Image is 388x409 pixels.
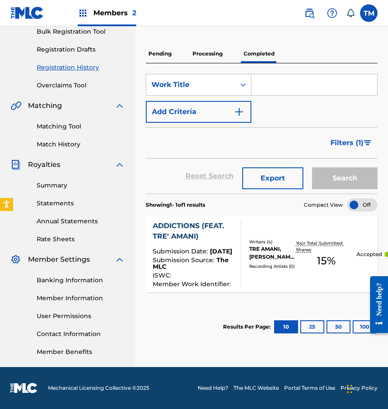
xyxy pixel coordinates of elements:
a: User Permissions [37,312,125,321]
a: ADDICTIONS (FEAT. TRE' AMANI)Submission Date:[DATE]Submission Source:The MLCISWC:Member Work Iden... [146,216,378,292]
p: Showing 1 - 1 of 1 results [146,201,205,209]
span: Members [93,8,136,18]
a: Member Benefits [37,347,125,357]
button: 25 [300,320,324,333]
span: ISWC : [153,271,173,279]
a: Rate Sheets [37,235,125,244]
img: expand [114,254,125,265]
a: Statements [37,199,125,208]
span: 15 % [317,253,336,269]
span: Filters ( 1 ) [330,138,364,148]
p: Processing [190,45,225,63]
img: Matching [10,101,21,111]
button: Add Criteria [146,101,251,123]
span: 2 [132,9,136,17]
a: Need Help? [198,384,228,392]
div: Recording Artists ( 0 ) [249,263,296,270]
p: Completed [241,45,277,63]
button: Export [242,167,303,189]
img: 9d2ae6d4665cec9f34b9.svg [234,107,244,117]
span: Member Settings [28,254,90,265]
button: 10 [274,320,298,333]
a: Member Information [37,294,125,303]
a: Contact Information [37,329,125,339]
div: Drag [347,376,352,402]
div: Notifications [346,9,355,17]
a: Registration Drafts [37,45,125,54]
button: Filters (1) [325,132,378,154]
iframe: Resource Center [364,267,388,342]
p: Accepted [357,250,382,258]
a: Banking Information [37,276,125,285]
span: [DATE] [210,247,232,255]
img: expand [114,159,125,170]
span: Mechanical Licensing Collective © 2025 [48,384,149,392]
div: ADDICTIONS (FEAT. TRE' AMANI) [153,221,233,242]
iframe: Chat Widget [344,367,388,409]
img: filter [364,140,371,146]
button: 100 [353,320,377,333]
span: The MLC [153,256,229,270]
button: 50 [326,320,350,333]
span: Compact View [304,201,343,209]
a: Portal Terms of Use [284,384,335,392]
a: Annual Statements [37,217,125,226]
img: help [327,8,337,18]
img: logo [10,383,38,393]
div: Writers ( 4 ) [249,239,296,245]
p: Results Per Page: [223,323,273,331]
div: User Menu [360,4,378,22]
span: Member Work Identifier : [153,280,233,288]
a: Registration History [37,63,125,72]
img: Top Rightsholders [78,8,88,18]
form: Search Form [146,74,378,194]
img: search [304,8,315,18]
div: TRE AMANI, [PERSON_NAME], [PERSON_NAME], [PERSON_NAME] [249,245,296,261]
img: MLC Logo [10,7,44,19]
span: Matching [28,101,62,111]
a: Matching Tool [37,122,125,131]
img: Member Settings [10,254,21,265]
a: Bulk Registration Tool [37,27,125,36]
div: Help [323,4,341,22]
img: expand [114,101,125,111]
p: Your Total Submitted Shares: [296,240,357,253]
span: Submission Date : [153,247,210,255]
span: Royalties [28,159,60,170]
span: Submission Source : [153,256,216,264]
a: Privacy Policy [340,384,378,392]
a: The MLC Website [233,384,279,392]
img: Royalties [10,159,21,170]
a: Summary [37,181,125,190]
p: Pending [146,45,174,63]
a: Public Search [301,4,318,22]
a: Match History [37,140,125,149]
a: Overclaims Tool [37,81,125,90]
div: Work Title [151,80,230,90]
